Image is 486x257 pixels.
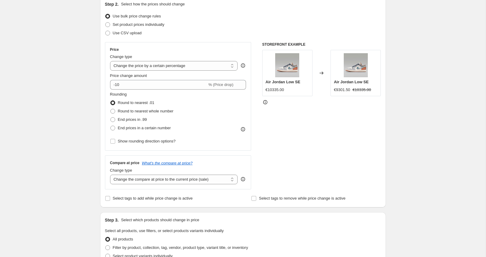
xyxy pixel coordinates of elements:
div: help [240,63,246,69]
span: Air Jordan Low SE [334,80,369,84]
span: % (Price drop) [208,82,233,87]
span: Change type [110,168,132,173]
span: Select tags to remove while price change is active [259,196,346,200]
span: Filter by product, collection, tag, vendor, product type, variant title, or inventory [113,245,248,250]
img: p-7_ca1ccd11-f07e-4b7a-95d7-11d11d065f80_80x.jpg [275,53,299,77]
h3: Compare at price [110,161,140,165]
span: All products [113,237,133,241]
span: End prices in a certain number [118,126,171,130]
span: Show rounding direction options? [118,139,176,143]
input: -15 [110,80,207,90]
strike: €10335.00 [352,87,371,93]
span: Select tags to add while price change is active [113,196,193,200]
div: €9301.50 [334,87,350,93]
span: Rounding [110,92,127,96]
span: Select all products, use filters, or select products variants individually [105,228,224,233]
h2: Step 3. [105,217,119,223]
div: help [240,176,246,182]
span: Price change amount [110,73,147,78]
span: Round to nearest whole number [118,109,174,113]
span: Change type [110,54,132,59]
h2: Step 2. [105,1,119,7]
p: Select how the prices should change [121,1,185,7]
p: Select which products should change in price [121,217,199,223]
span: Use bulk price change rules [113,14,161,18]
span: Air Jordan Low SE [266,80,300,84]
span: Use CSV upload [113,31,142,35]
div: €10335.00 [266,87,284,93]
img: p-7_ca1ccd11-f07e-4b7a-95d7-11d11d065f80_80x.jpg [344,53,368,77]
span: Round to nearest .01 [118,100,154,105]
h6: STOREFRONT EXAMPLE [262,42,381,47]
h3: Price [110,47,119,52]
span: Set product prices individually [113,22,165,27]
button: What's the compare at price? [142,161,193,165]
span: End prices in .99 [118,117,147,122]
